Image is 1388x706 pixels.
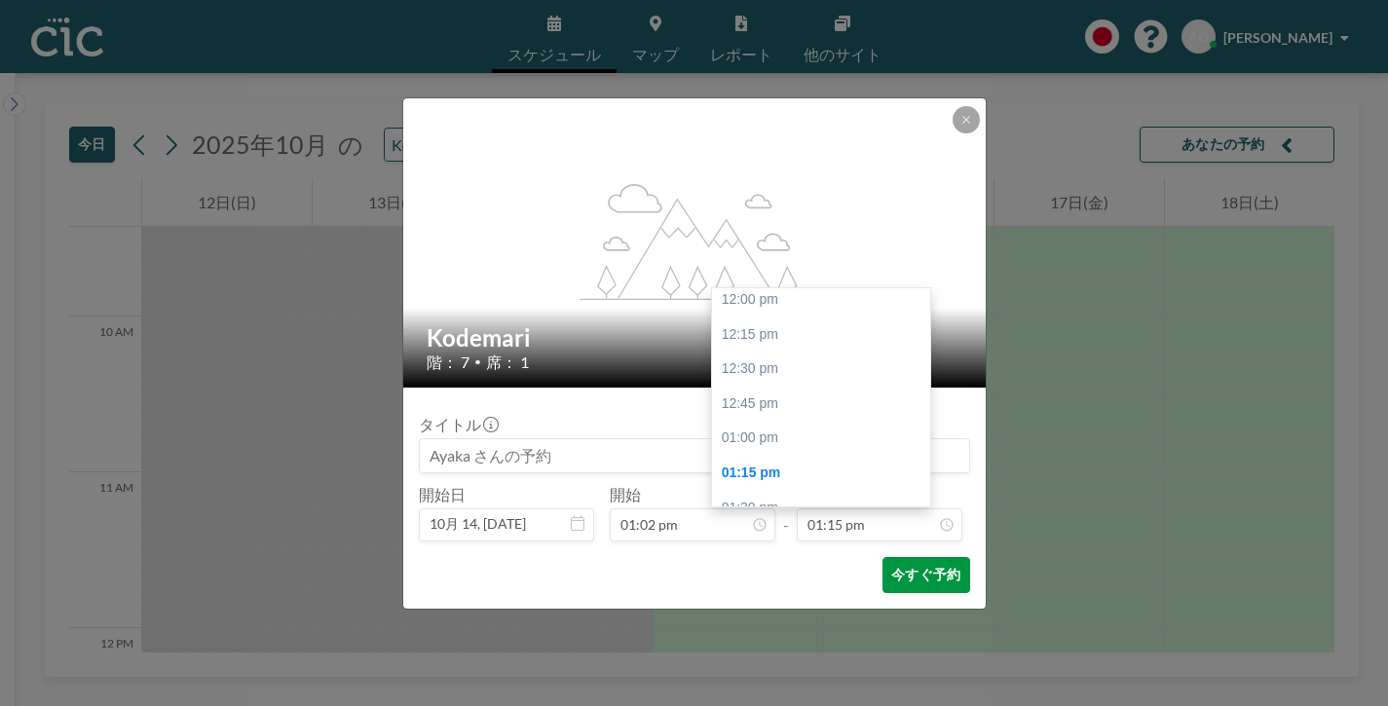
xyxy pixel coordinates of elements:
h2: Kodemari [427,323,964,353]
span: 席： 1 [486,353,529,372]
label: タイトル [419,415,497,434]
span: - [783,492,789,535]
label: 開始日 [419,485,466,504]
input: Ayaka さんの予約 [420,439,969,472]
g: flex-grow: 1.2; [580,182,809,299]
span: 階： 7 [427,353,469,372]
div: 12:45 pm [712,387,930,422]
div: 12:30 pm [712,352,930,387]
span: • [474,354,481,369]
div: 01:00 pm [712,421,930,456]
label: 開始 [610,485,641,504]
div: 01:30 pm [712,491,930,526]
div: 12:15 pm [712,317,930,353]
div: 12:00 pm [712,282,930,317]
button: 今すぐ予約 [882,557,969,593]
div: 01:15 pm [712,456,930,491]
